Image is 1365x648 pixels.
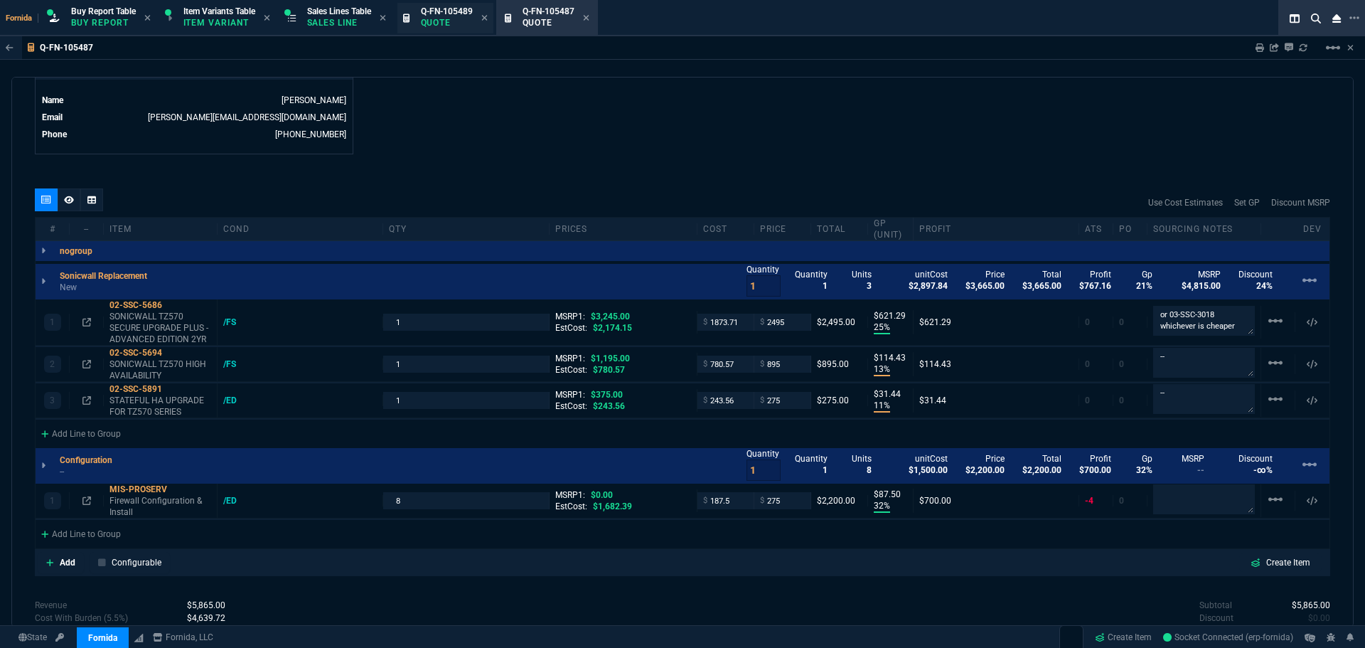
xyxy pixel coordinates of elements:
[223,317,250,328] div: /FS
[82,317,91,327] nx-icon: Open In Opposite Panel
[1271,196,1330,209] a: Discount MSRP
[1085,317,1090,327] span: 0
[874,489,907,500] p: $87.50
[591,354,630,363] span: $1,195.00
[1300,625,1331,637] p: spec.value
[523,6,574,16] span: Q-FN-105487
[593,323,632,333] span: $2,174.15
[1199,599,1232,612] p: undefined
[1199,612,1233,625] p: undefined
[555,400,691,412] div: EstCost:
[307,6,371,16] span: Sales Lines Table
[760,317,764,328] span: $
[555,311,691,322] div: MSRP1:
[6,43,14,53] nx-icon: Back to Table
[817,495,862,506] div: $2,200.00
[754,223,811,235] div: price
[82,496,91,506] nx-icon: Open In Opposite Panel
[868,218,914,240] div: GP (unit)
[1324,39,1342,56] mat-icon: Example home icon
[874,388,907,400] p: $31.44
[223,358,250,370] div: /FS
[1295,223,1329,235] div: dev
[40,42,93,53] p: Q-FN-105487
[914,223,1079,235] div: Profit
[41,110,347,124] tr: undefined
[817,395,862,406] div: $275.00
[35,625,56,637] p: With Burden (5.5%)
[82,395,91,405] nx-icon: Open In Opposite Panel
[109,347,211,358] div: 02-SSC-5694
[383,223,549,235] div: qty
[41,93,347,107] tr: undefined
[555,353,691,364] div: MSRP1:
[1234,196,1260,209] a: Set GP
[60,270,147,282] p: Sonicwall Replacement
[144,13,151,24] nx-icon: Close Tab
[421,17,473,28] p: Quote
[1163,632,1293,642] span: Socket Connected (erp-fornida)
[591,312,630,322] span: $3,245.00
[1267,354,1284,371] mat-icon: Example home icon
[109,358,211,381] p: SONICWALL TZ570 HIGH AVAILABILITY
[60,466,121,477] p: --
[35,599,67,612] p: Revenue
[1119,359,1124,369] span: 0
[703,395,707,406] span: $
[1089,627,1157,648] a: Create Item
[874,322,890,334] p: 25%
[173,612,225,625] p: spec.value
[421,6,473,16] span: Q-FN-105489
[1119,496,1124,506] span: 0
[6,14,38,23] span: Fornida
[874,352,907,363] p: $114.43
[36,420,127,445] div: Add Line to Group
[811,223,868,235] div: Total
[82,359,91,369] nx-icon: Open In Opposite Panel
[1301,456,1318,473] mat-icon: Example home icon
[703,495,707,506] span: $
[1079,223,1113,235] div: ATS
[109,311,211,345] p: SONICWALL TZ570 SECURE UPGRADE PLUS - ADVANCED EDITION 2YR
[148,112,346,122] a: [PERSON_NAME][EMAIL_ADDRESS][DOMAIN_NAME]
[282,95,346,105] a: [PERSON_NAME]
[593,501,632,511] span: $1,682.39
[555,364,691,376] div: EstCost:
[60,282,156,293] p: New
[555,501,691,512] div: EstCost:
[1163,631,1293,644] a: Qf2mOukcpDdvVA3dAADp
[70,223,104,235] div: --
[51,631,68,644] a: API TOKEN
[555,322,691,334] div: EstCost:
[874,310,907,322] p: $621.29
[1119,317,1124,327] span: 0
[703,317,707,328] span: $
[71,6,136,16] span: Buy Report Table
[71,17,136,28] p: Buy Report
[1267,391,1284,408] mat-icon: Example home icon
[919,495,1073,506] div: $700.00
[109,484,211,495] div: MIS-PROSERV
[60,245,92,257] p: nogroup
[41,127,347,142] tr: undefined
[1284,10,1305,27] nx-icon: Split Panels
[42,95,63,105] span: Name
[183,6,255,16] span: Item Variants Table
[307,17,371,28] p: Sales Line
[817,317,862,328] div: $2,495.00
[1267,491,1284,508] mat-icon: Example home icon
[1327,10,1347,27] nx-icon: Close Workbench
[1119,395,1124,405] span: 0
[1148,196,1223,209] a: Use Cost Estimates
[1267,312,1284,329] mat-icon: Example home icon
[104,223,218,235] div: Item
[555,489,691,501] div: MSRP1:
[1349,11,1359,25] nx-icon: Open New Tab
[697,223,754,235] div: cost
[223,495,250,506] div: /ED
[760,495,764,506] span: $
[187,613,225,623] span: Cost With Burden (5.5%)
[36,520,127,546] div: Add Line to Group
[35,612,128,625] p: Cost With Burden (5.5%)
[555,389,691,400] div: MSRP1:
